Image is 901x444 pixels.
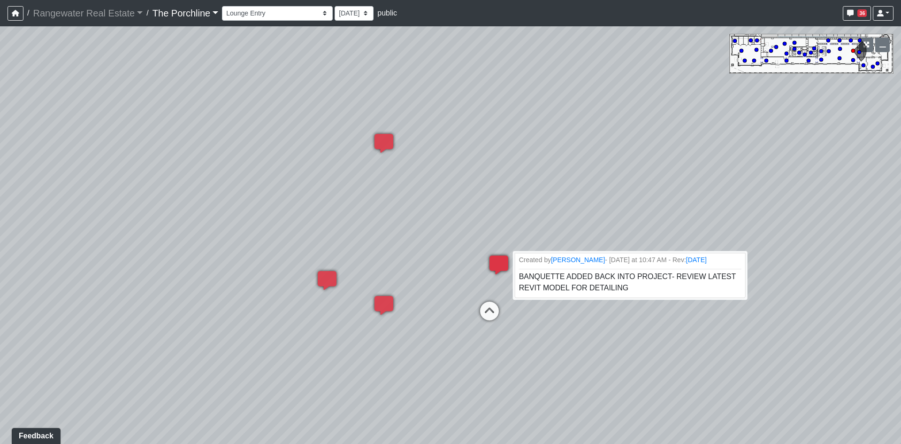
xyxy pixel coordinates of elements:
[519,273,738,292] span: BANQUETTE ADDED BACK INTO PROJECT- REVIEW LATEST REVIT MODEL FOR DETAILING
[686,256,707,264] a: [DATE]
[23,4,33,23] span: /
[857,9,867,17] span: 36
[33,4,143,23] a: Rangewater Real Estate
[551,256,605,264] a: [PERSON_NAME]
[843,6,871,21] button: 36
[519,255,741,265] small: Created by - [DATE] at 10:47 AM - Rev:
[7,425,62,444] iframe: Ybug feedback widget
[153,4,219,23] a: The Porchline
[377,9,397,17] span: public
[143,4,152,23] span: /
